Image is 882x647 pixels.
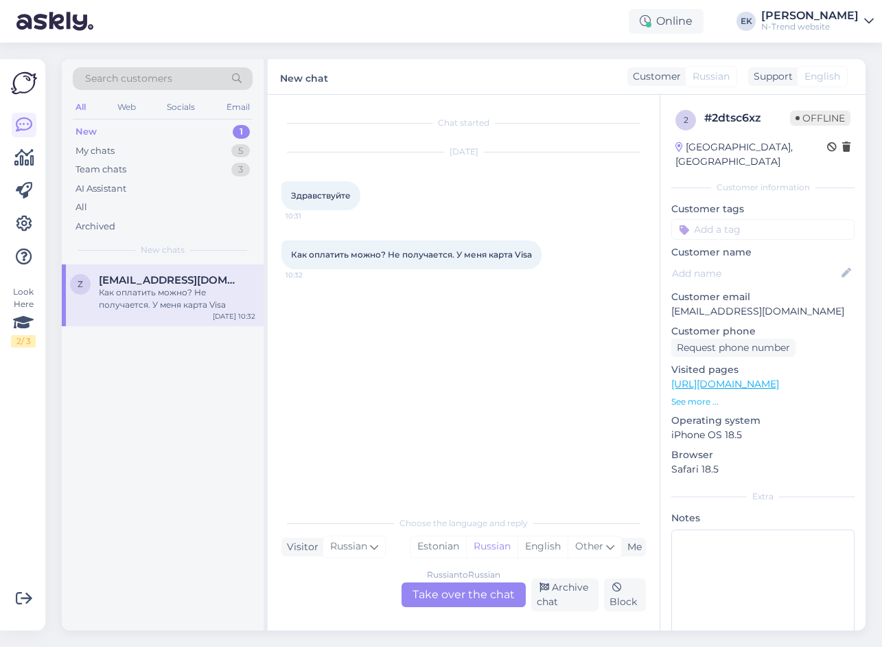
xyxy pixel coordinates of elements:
[761,10,859,21] div: [PERSON_NAME]
[604,578,646,611] div: Block
[76,220,115,234] div: Archived
[76,201,87,214] div: All
[11,70,37,96] img: Askly Logo
[286,270,337,280] span: 10:32
[622,540,642,554] div: Me
[427,569,500,581] div: Russian to Russian
[671,462,855,477] p: Safari 18.5
[671,428,855,442] p: iPhone OS 18.5
[11,335,36,348] div: 2 / 3
[675,140,827,169] div: [GEOGRAPHIC_DATA], [GEOGRAPHIC_DATA]
[518,536,568,557] div: English
[761,21,859,32] div: N-Trend website
[671,396,855,408] p: See more ...
[76,144,115,158] div: My chats
[671,378,779,390] a: [URL][DOMAIN_NAME]
[99,274,242,286] span: zh.bakhtybayeva@gmail.com
[78,279,83,289] span: z
[671,304,855,319] p: [EMAIL_ADDRESS][DOMAIN_NAME]
[231,163,250,177] div: 3
[671,202,855,216] p: Customer tags
[466,536,518,557] div: Russian
[671,413,855,428] p: Operating system
[213,311,255,321] div: [DATE] 10:32
[790,111,850,126] span: Offline
[671,219,855,240] input: Add a tag
[281,146,646,158] div: [DATE]
[704,110,790,126] div: # 2dtsc6xz
[76,163,126,177] div: Team chats
[402,582,526,607] div: Take over the chat
[73,98,89,116] div: All
[76,125,97,139] div: New
[281,540,318,554] div: Visitor
[671,339,796,357] div: Request phone number
[99,286,255,311] div: Как оплатить можно? Не получается. У меня карта Visa
[233,125,250,139] div: 1
[85,71,172,86] span: Search customers
[804,69,840,84] span: English
[280,67,328,86] label: New chat
[672,266,839,281] input: Add name
[671,448,855,462] p: Browser
[627,69,681,84] div: Customer
[761,10,874,32] a: [PERSON_NAME]N-Trend website
[141,244,185,256] span: New chats
[410,536,466,557] div: Estonian
[575,540,603,552] span: Other
[231,144,250,158] div: 5
[11,286,36,348] div: Look Here
[164,98,198,116] div: Socials
[224,98,253,116] div: Email
[671,324,855,339] p: Customer phone
[281,517,646,530] div: Choose the language and reply
[291,190,351,201] span: Здравствуйте
[330,539,367,554] span: Russian
[76,182,126,196] div: AI Assistant
[671,181,855,194] div: Customer information
[291,249,532,260] span: Как оплатить можно? Не получается. У меня карта Visa
[671,290,855,304] p: Customer email
[629,9,704,34] div: Online
[684,115,688,125] span: 2
[736,12,756,31] div: EK
[671,363,855,377] p: Visited pages
[115,98,139,116] div: Web
[671,245,855,260] p: Customer name
[671,490,855,503] div: Extra
[671,511,855,525] p: Notes
[693,69,730,84] span: Russian
[531,578,599,611] div: Archive chat
[281,117,646,129] div: Chat started
[748,69,793,84] div: Support
[286,211,337,221] span: 10:31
